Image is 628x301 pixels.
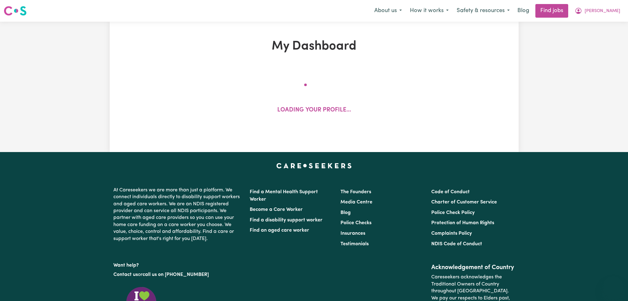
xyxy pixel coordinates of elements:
span: [PERSON_NAME] [585,8,620,15]
a: Careseekers home page [276,163,352,168]
a: call us on [PHONE_NUMBER] [143,272,209,277]
a: Blog [514,4,533,18]
p: or [113,269,242,281]
a: Charter of Customer Service [431,200,497,205]
a: Insurances [340,231,365,236]
p: At Careseekers we are more than just a platform. We connect individuals directly to disability su... [113,184,242,245]
button: About us [370,4,406,17]
a: Complaints Policy [431,231,472,236]
button: How it works [406,4,453,17]
a: The Founders [340,190,371,194]
a: Find a disability support worker [250,218,323,223]
a: NDIS Code of Conduct [431,242,482,246]
a: Police Checks [340,220,371,225]
a: Careseekers logo [4,4,27,18]
a: Find jobs [535,4,568,18]
a: Protection of Human Rights [431,220,494,225]
p: Loading your profile... [277,106,351,115]
a: Blog [340,210,351,215]
a: Find an aged care worker [250,228,309,233]
a: Find a Mental Health Support Worker [250,190,318,202]
iframe: Button to launch messaging window [603,276,623,296]
button: My Account [571,4,624,17]
h1: My Dashboard [182,39,447,54]
a: Testimonials [340,242,369,246]
h2: Acknowledgement of Country [431,264,515,271]
a: Become a Care Worker [250,207,303,212]
a: Media Centre [340,200,372,205]
img: Careseekers logo [4,5,27,16]
button: Safety & resources [453,4,514,17]
p: Want help? [113,260,242,269]
a: Police Check Policy [431,210,475,215]
a: Code of Conduct [431,190,470,194]
a: Contact us [113,272,138,277]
